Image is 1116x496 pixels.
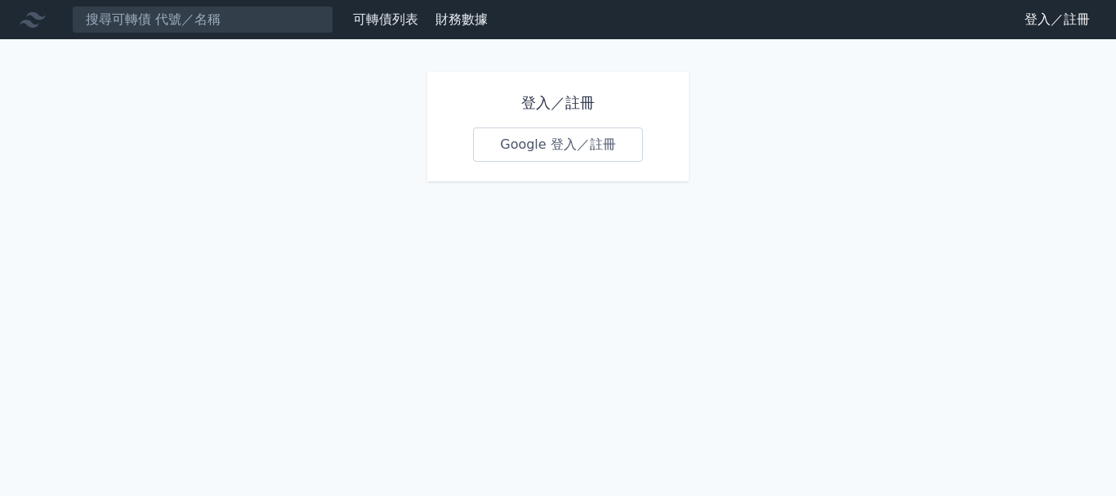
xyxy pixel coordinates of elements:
[473,127,643,162] a: Google 登入／註冊
[473,92,643,114] h1: 登入／註冊
[353,11,418,27] a: 可轉債列表
[435,11,488,27] a: 財務數據
[72,6,333,34] input: 搜尋可轉債 代號／名稱
[1011,7,1103,33] a: 登入／註冊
